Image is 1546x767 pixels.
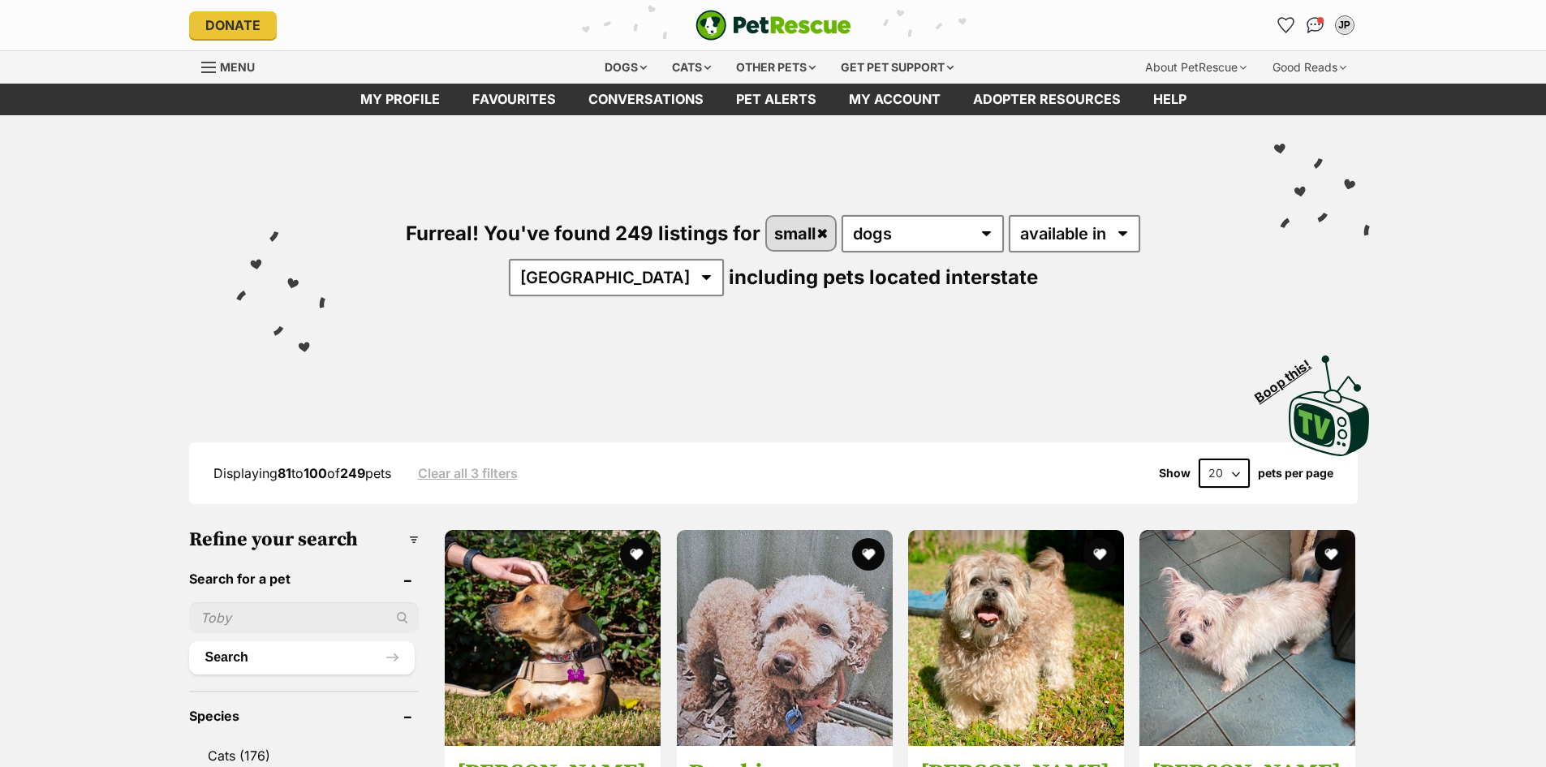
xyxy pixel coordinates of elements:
[593,51,658,84] div: Dogs
[1337,17,1353,33] div: JP
[1316,538,1348,571] button: favourite
[213,465,391,481] span: Displaying to of pets
[189,602,420,633] input: Toby
[418,466,518,480] a: Clear all 3 filters
[908,530,1124,746] img: Charlie - Maltese x Shih Tzu Dog
[767,217,836,250] a: small
[661,51,722,84] div: Cats
[340,465,365,481] strong: 249
[1134,51,1258,84] div: About PetRescue
[189,641,416,674] button: Search
[695,10,851,41] img: logo-e224e6f780fb5917bec1dbf3a21bbac754714ae5b6737aabdf751b685950b380.svg
[344,84,456,115] a: My profile
[201,51,266,80] a: Menu
[278,465,291,481] strong: 81
[1083,538,1116,571] button: favourite
[621,538,653,571] button: favourite
[1159,467,1191,480] span: Show
[1307,17,1324,33] img: chat-41dd97257d64d25036548639549fe6c8038ab92f7586957e7f3b1b290dea8141.svg
[833,84,957,115] a: My account
[1273,12,1358,38] ul: Account quick links
[852,538,885,571] button: favourite
[957,84,1137,115] a: Adopter resources
[189,571,420,586] header: Search for a pet
[720,84,833,115] a: Pet alerts
[189,528,420,551] h3: Refine your search
[1251,347,1326,405] span: Boop this!
[1289,355,1370,456] img: PetRescue TV logo
[725,51,827,84] div: Other pets
[1273,12,1299,38] a: Favourites
[304,465,327,481] strong: 100
[1137,84,1203,115] a: Help
[829,51,965,84] div: Get pet support
[729,265,1038,289] span: including pets located interstate
[1289,341,1370,459] a: Boop this!
[189,11,277,39] a: Donate
[189,709,420,723] header: Species
[695,10,851,41] a: PetRescue
[1261,51,1358,84] div: Good Reads
[1139,530,1355,746] img: Lippy - Maltese x Fox Terrier Dog
[456,84,572,115] a: Favourites
[677,530,893,746] img: Bambi - Poodle (Toy) Dog
[220,60,255,74] span: Menu
[445,530,661,746] img: Porter - Dachshund (Miniature Smooth Haired) x Staffordshire Bull Terrier Dog
[1303,12,1329,38] a: Conversations
[572,84,720,115] a: conversations
[1332,12,1358,38] button: My account
[1258,467,1333,480] label: pets per page
[406,222,760,245] span: Furreal! You've found 249 listings for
